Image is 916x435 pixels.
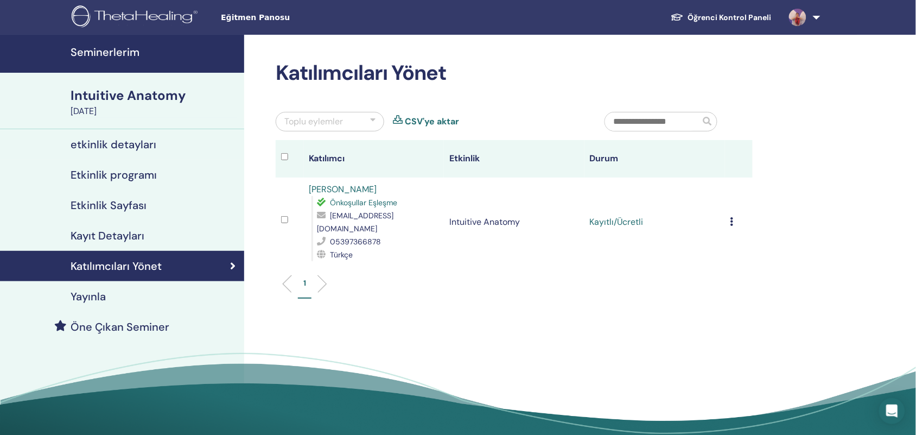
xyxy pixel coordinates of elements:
a: CSV'ye aktar [405,115,459,128]
a: Öğrenci Kontrol Paneli [662,8,780,28]
img: default.jpg [789,9,806,26]
span: [EMAIL_ADDRESS][DOMAIN_NAME] [317,211,394,234]
th: Durum [584,140,725,178]
p: 1 [303,278,306,289]
h4: Kayıt Detayları [71,229,144,242]
h4: Etkinlik Sayfası [71,199,147,212]
div: Toplu eylemler [284,115,343,128]
h4: Öne Çıkan Seminer [71,320,169,333]
div: [DATE] [71,105,238,118]
th: Katılımcı [304,140,444,178]
th: Etkinlik [444,140,584,178]
span: Türkçe [330,250,353,260]
img: logo.png [72,5,201,30]
div: Open Intercom Messenger [879,398,905,424]
h4: etkinlik detayları [71,138,156,151]
div: Intuitive Anatomy [71,86,238,105]
a: Intuitive Anatomy[DATE] [64,86,244,118]
span: Önkoşullar Eşleşme [330,198,398,207]
a: [PERSON_NAME] [309,184,377,195]
td: Intuitive Anatomy [444,178,584,267]
h4: Seminerlerim [71,46,238,59]
h4: Etkinlik programı [71,168,157,181]
h2: Katılımcıları Yönet [276,61,753,86]
span: 05397366878 [330,237,381,247]
h4: Yayınla [71,290,106,303]
img: graduation-cap-white.svg [671,12,684,22]
span: Eğitmen Panosu [221,12,384,23]
h4: Katılımcıları Yönet [71,260,162,273]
